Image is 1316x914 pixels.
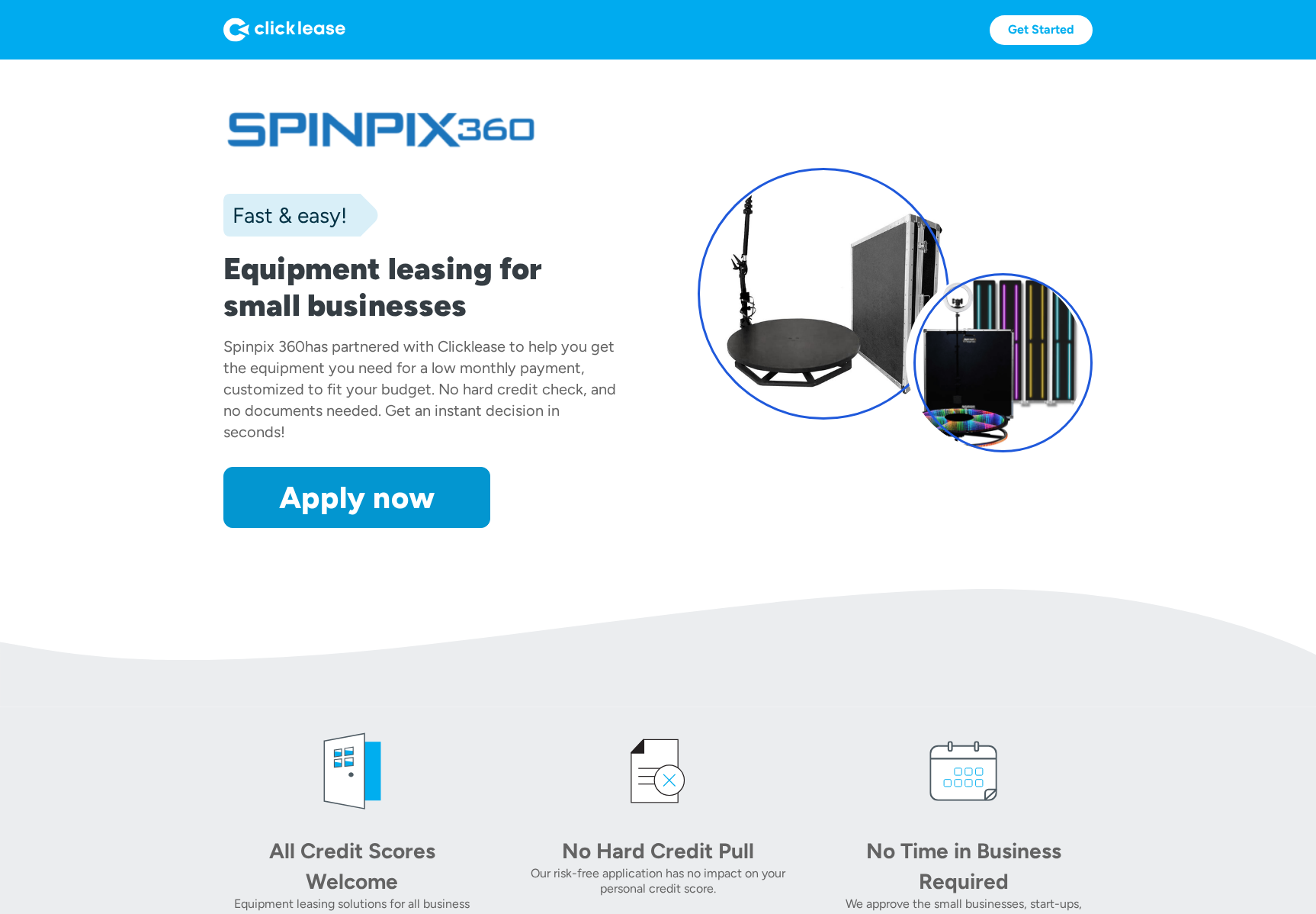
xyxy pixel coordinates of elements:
div: No Hard Credit Pull [551,835,765,866]
a: Apply now [223,467,490,528]
div: No Time in Business Required [857,835,1070,896]
div: has partnered with Clicklease to help you get the equipment you need for a low monthly payment, c... [223,337,616,441]
div: All Credit Scores Welcome [246,835,459,896]
img: Logo [223,18,345,42]
div: Our risk-free application has no impact on your personal credit score. [529,866,786,896]
img: credit icon [612,726,704,817]
h1: Equipment leasing for small businesses [223,250,618,323]
img: welcome icon [307,726,398,817]
a: Get Started [990,15,1093,45]
img: calendar icon [918,726,1009,817]
div: Fast & easy! [223,200,347,230]
div: Spinpix 360 [223,337,305,356]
